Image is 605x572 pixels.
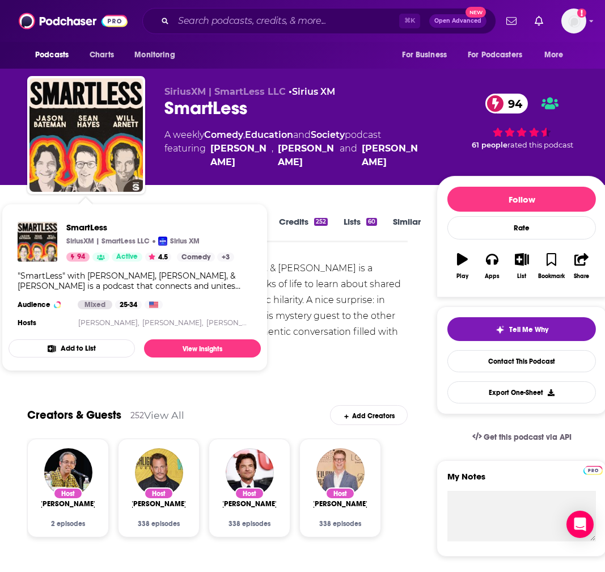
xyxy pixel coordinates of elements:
button: Open AdvancedNew [429,14,486,28]
svg: Add a profile image [577,9,586,18]
span: 94 [497,94,528,113]
a: Sirius XMSirius XM [158,237,200,246]
div: Add Creators [330,405,408,425]
button: tell me why sparkleTell Me Why [447,317,596,341]
a: Comedy [177,253,215,262]
div: 338 episodes [223,520,276,528]
div: 60 [366,218,377,226]
span: For Podcasters [468,47,522,63]
div: A weekly podcast [164,128,418,169]
div: 338 episodes [132,520,185,528]
span: Monitoring [134,47,175,63]
h4: Hosts [18,318,36,327]
div: 252 [130,410,144,420]
span: Charts [90,47,114,63]
img: SmartLess [29,78,143,192]
button: open menu [536,44,578,66]
img: Will Arnett [135,448,183,497]
button: 4.5 [145,253,171,262]
img: Elliott Kalan [44,448,92,497]
a: Will Arnett [130,499,187,508]
a: Will Arnett [362,142,418,169]
button: Share [566,246,596,287]
div: Host [144,487,174,499]
span: and [340,142,357,169]
img: Podchaser Pro [583,466,603,475]
span: [PERSON_NAME] [312,499,369,508]
button: Play [447,246,477,287]
img: Sean Hayes [316,448,365,497]
div: Search podcasts, credits, & more... [142,8,496,34]
span: 94 [77,251,85,263]
div: Host [53,487,83,499]
img: User Profile [561,9,586,33]
a: View Insights [144,339,261,357]
a: SmartLess [66,222,234,233]
img: SmartLess [18,222,57,262]
span: Open Advanced [434,18,481,24]
a: Lists60 [344,216,377,242]
span: rated this podcast [507,141,573,149]
a: 94 [66,253,90,262]
a: Show notifications dropdown [502,11,521,31]
span: SiriusXM | SmartLess LLC [164,86,286,97]
div: Share [574,273,589,280]
div: Apps [485,273,500,280]
span: New [466,7,486,18]
a: Show notifications dropdown [530,11,548,31]
a: Sean Hayes [312,499,369,508]
a: [PERSON_NAME] [206,318,266,327]
input: Search podcasts, credits, & more... [174,12,399,30]
span: More [544,47,564,63]
span: Get this podcast via API [484,432,572,442]
img: Podchaser - Follow, Share and Rate Podcasts [19,10,128,32]
div: Play [456,273,468,280]
a: [PERSON_NAME], [78,318,139,327]
span: Tell Me Why [509,325,548,334]
span: Active [116,251,138,263]
span: , [272,142,273,169]
a: Elliott Kalan [40,499,96,508]
span: and [293,129,311,140]
a: Jason Bateman [221,499,278,508]
button: Follow [447,187,596,212]
div: "SmartLess" with [PERSON_NAME], [PERSON_NAME], & [PERSON_NAME] is a podcast that connects and uni... [18,271,252,291]
div: Host [235,487,264,499]
span: [PERSON_NAME] [130,499,187,508]
div: 338 episodes [314,520,367,528]
a: Jason Bateman [226,448,274,497]
img: tell me why sparkle [496,325,505,334]
img: Sirius XM [158,237,167,246]
button: Add to List [9,339,135,357]
span: , [243,129,245,140]
div: 2 episodes [41,520,95,528]
p: SiriusXM | SmartLess LLC [66,237,150,246]
a: Active [112,253,142,262]
a: Pro website [583,464,603,475]
span: featuring [164,142,418,169]
button: Export One-Sheet [447,381,596,403]
div: Host [325,487,355,499]
a: Charts [82,44,121,66]
button: open menu [460,44,539,66]
a: View All [144,409,184,421]
button: Bookmark [537,246,566,287]
button: Show profile menu [561,9,586,33]
div: Bookmark [538,273,565,280]
span: [PERSON_NAME] [40,499,96,508]
a: Jason Bateman [278,142,335,169]
a: Comedy [204,129,243,140]
div: Rate [447,216,596,239]
div: 25-34 [115,300,142,309]
a: [PERSON_NAME], [142,318,204,327]
a: 94 [485,94,528,113]
a: Credits252 [279,216,328,242]
span: • [289,86,335,97]
span: [PERSON_NAME] [221,499,278,508]
a: Sean Hayes [210,142,267,169]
